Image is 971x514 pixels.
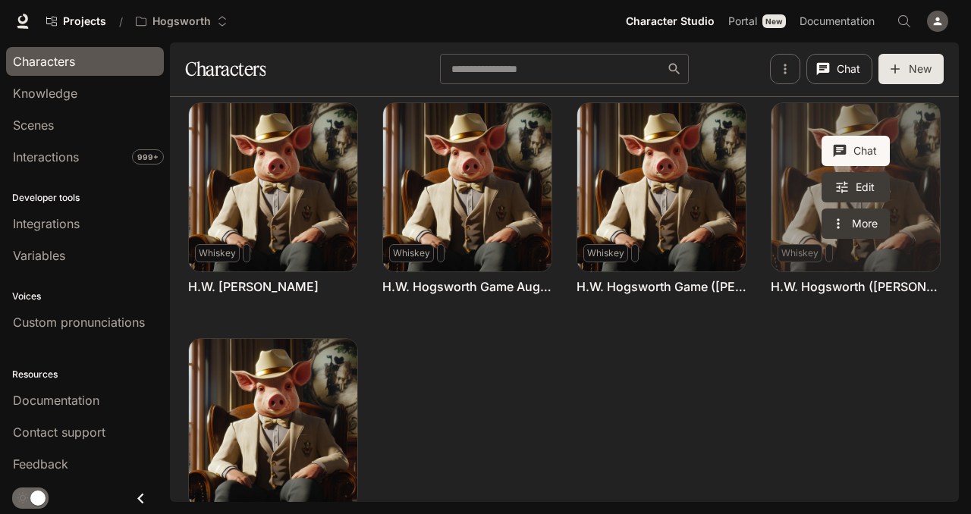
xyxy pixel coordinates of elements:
div: New [762,14,786,28]
a: Character Studio [620,6,721,36]
a: PortalNew [722,6,792,36]
span: Character Studio [626,12,715,31]
a: H.W. Hogsworth (Valeria at Inworld) [771,103,940,271]
a: H.W. Hogsworth Game Aug_29 [382,278,552,295]
span: Portal [728,12,757,31]
span: Projects [63,15,106,28]
button: Open workspace menu [129,6,234,36]
span: Documentation [800,12,875,31]
button: Chat [806,54,872,84]
button: Chat with H.W. Hogsworth (Valeria at Inworld) [822,136,890,166]
a: H.W. [PERSON_NAME] [188,278,319,295]
a: H.W. Hogsworth Game ([PERSON_NAME]) [577,278,746,295]
img: Testing Char [189,339,357,507]
img: H.W. Hogsworth Daniel [189,103,357,271]
div: / [113,14,129,30]
a: H.W. Hogsworth ([PERSON_NAME] at [GEOGRAPHIC_DATA]) [771,278,941,295]
button: More actions [822,208,890,239]
img: H.W. Hogsworth Game (Valeria) [577,103,746,271]
a: Edit H.W. Hogsworth (Valeria at Inworld) [822,172,890,202]
h1: Characters [185,54,266,84]
a: Go to projects [39,6,113,36]
button: Open Command Menu [889,6,919,36]
img: H.W. Hogsworth Game Aug_29 [383,103,551,271]
p: Hogsworth [152,15,211,28]
a: Documentation [793,6,886,36]
button: New [878,54,944,84]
